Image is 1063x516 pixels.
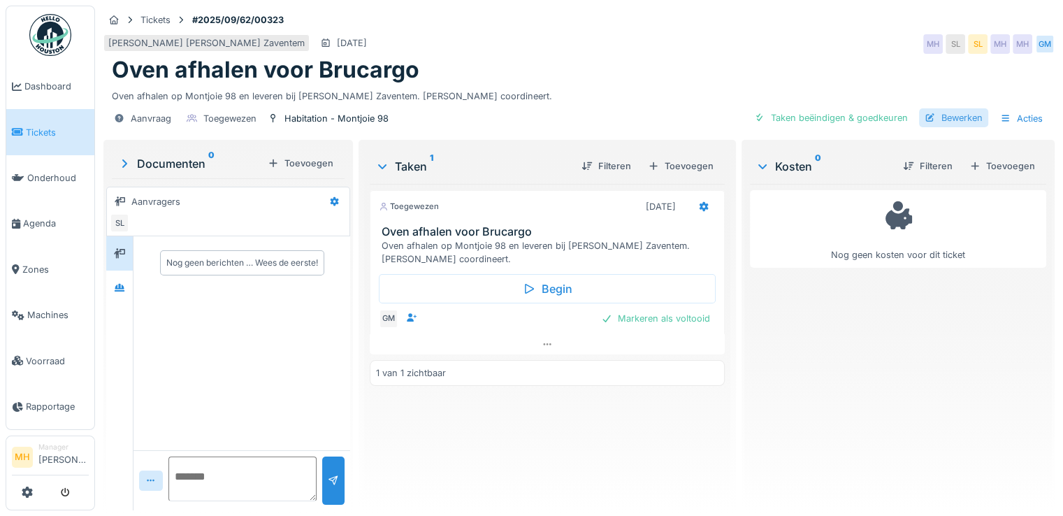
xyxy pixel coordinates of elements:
span: Zones [22,263,89,276]
div: Aanvraag [131,112,171,125]
sup: 1 [430,158,433,175]
div: Oven afhalen op Montjoie 98 en leveren bij [PERSON_NAME] Zaventem. [PERSON_NAME] coordineert. [112,84,1046,103]
div: SL [110,213,129,233]
div: Taken beëindigen & goedkeuren [749,108,913,127]
div: MH [923,34,943,54]
span: Tickets [26,126,89,139]
span: Rapportage [26,400,89,413]
div: Acties [994,108,1049,129]
span: Machines [27,308,89,322]
div: SL [946,34,965,54]
div: Toegewezen [203,112,256,125]
a: Dashboard [6,64,94,109]
div: Documenten [117,155,262,172]
div: Toevoegen [964,157,1041,175]
div: SL [968,34,988,54]
div: Filteren [897,157,958,175]
a: Machines [6,292,94,338]
a: Voorraad [6,338,94,383]
li: [PERSON_NAME] [38,442,89,472]
div: [DATE] [337,36,367,50]
div: [PERSON_NAME] [PERSON_NAME] Zaventem [108,36,305,50]
a: Agenda [6,201,94,246]
div: MH [1013,34,1032,54]
a: Zones [6,247,94,292]
span: Agenda [23,217,89,230]
div: Toevoegen [642,157,719,175]
div: GM [1035,34,1055,54]
a: Onderhoud [6,155,94,201]
div: MH [990,34,1010,54]
sup: 0 [815,158,821,175]
div: Oven afhalen op Montjoie 98 en leveren bij [PERSON_NAME] Zaventem. [PERSON_NAME] coordineert. [382,239,718,266]
strong: #2025/09/62/00323 [187,13,289,27]
a: Rapportage [6,384,94,429]
div: Habitation - Montjoie 98 [284,112,389,125]
div: Aanvragers [131,195,180,208]
div: [DATE] [646,200,676,213]
a: Tickets [6,109,94,155]
div: GM [379,309,398,329]
span: Onderhoud [27,171,89,185]
div: Manager [38,442,89,452]
div: 1 van 1 zichtbaar [376,366,446,380]
span: Voorraad [26,354,89,368]
img: Badge_color-CXgf-gQk.svg [29,14,71,56]
div: Toevoegen [262,154,339,173]
a: MH Manager[PERSON_NAME] [12,442,89,475]
div: Bewerken [919,108,988,127]
div: Markeren als voltooid [595,309,716,328]
div: Taken [375,158,570,175]
div: Filteren [576,157,637,175]
sup: 0 [208,155,215,172]
div: Toegewezen [379,201,439,213]
div: Nog geen berichten … Wees de eerste! [166,257,318,269]
h3: Oven afhalen voor Brucargo [382,225,718,238]
div: Begin [379,274,716,303]
span: Dashboard [24,80,89,93]
div: Kosten [755,158,892,175]
li: MH [12,447,33,468]
h1: Oven afhalen voor Brucargo [112,57,419,83]
div: Tickets [140,13,171,27]
div: Nog geen kosten voor dit ticket [759,196,1037,261]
